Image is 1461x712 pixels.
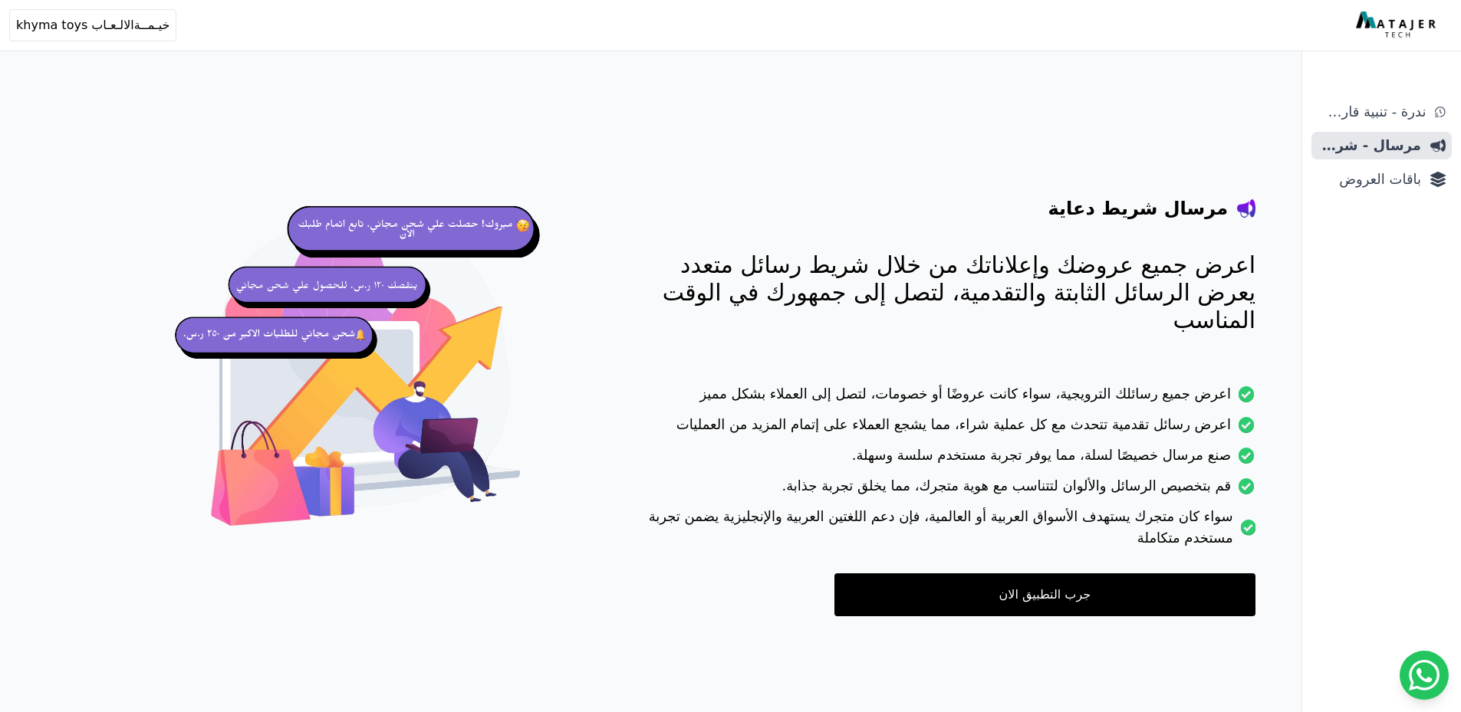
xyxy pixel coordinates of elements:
span: مرسال - شريط دعاية [1318,135,1421,156]
span: باقات العروض [1318,169,1421,190]
button: خيـمــةالالـعـاب khyma toys [9,9,176,41]
span: ندرة - تنبية قارب علي النفاذ [1318,101,1426,123]
li: قم بتخصيص الرسائل والألوان لتتناسب مع هوية متجرك، مما يخلق تجربة جذابة. [624,475,1255,506]
span: خيـمــةالالـعـاب khyma toys [16,16,169,34]
img: hero [169,184,562,576]
li: سواء كان متجرك يستهدف الأسواق العربية أو العالمية، فإن دعم اللغتين العربية والإنجليزية يضمن تجربة... [624,506,1255,558]
li: صنع مرسال خصيصًا لسلة، مما يوفر تجربة مستخدم سلسة وسهلة. [624,445,1255,475]
p: اعرض جميع عروضك وإعلاناتك من خلال شريط رسائل متعدد يعرض الرسائل الثابتة والتقدمية، لتصل إلى جمهور... [624,251,1255,334]
li: اعرض جميع رسائلك الترويجية، سواء كانت عروضًا أو خصومات، لتصل إلى العملاء بشكل مميز [624,383,1255,414]
a: جرب التطبيق الان [834,573,1255,616]
li: اعرض رسائل تقدمية تتحدث مع كل عملية شراء، مما يشجع العملاء على إتمام المزيد من العمليات [624,414,1255,445]
img: MatajerTech Logo [1356,11,1440,39]
h4: مرسال شريط دعاية [1048,196,1228,221]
